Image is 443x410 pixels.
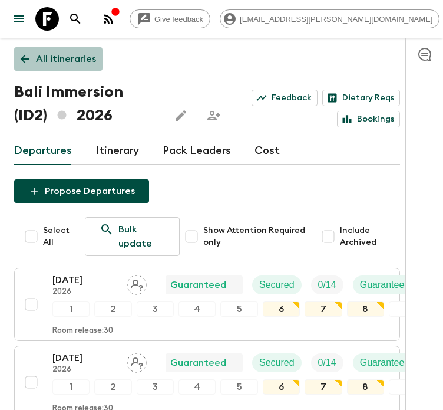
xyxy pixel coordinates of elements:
[360,278,410,292] p: Guaranteed
[14,268,400,341] button: [DATE]2026Assign pack leaderGuaranteedSecuredTrip FillGuaranteed123456789Room release:30
[52,287,117,297] p: 2026
[263,301,300,317] div: 6
[170,356,226,370] p: Guaranteed
[52,301,90,317] div: 1
[254,137,280,165] a: Cost
[347,379,384,395] div: 8
[311,275,343,294] div: Trip Fill
[14,137,72,165] a: Departures
[259,356,295,370] p: Secured
[163,137,231,165] a: Pack Leaders
[95,137,139,165] a: Itinerary
[220,379,257,395] div: 5
[52,273,117,287] p: [DATE]
[340,225,400,248] span: Include Archived
[137,379,174,395] div: 3
[322,90,400,106] a: Dietary Reqs
[43,225,75,248] span: Select All
[169,104,193,127] button: Edit this itinerary
[389,379,426,395] div: 9
[178,379,216,395] div: 4
[52,326,113,336] p: Room release: 30
[202,104,226,127] span: Share this itinerary
[360,356,410,370] p: Guaranteed
[64,7,87,31] button: search adventures
[7,7,31,31] button: menu
[14,179,149,203] button: Propose Departures
[347,301,384,317] div: 8
[14,80,160,127] h1: Bali Immersion (ID2) 2026
[263,379,300,395] div: 6
[305,301,342,317] div: 7
[36,52,96,66] p: All itineraries
[170,278,226,292] p: Guaranteed
[318,356,336,370] p: 0 / 14
[252,90,318,106] a: Feedback
[318,278,336,292] p: 0 / 14
[259,278,295,292] p: Secured
[252,353,302,372] div: Secured
[52,379,90,395] div: 1
[85,217,180,256] a: Bulk update
[305,379,342,395] div: 7
[337,111,400,127] a: Bookings
[137,301,174,317] div: 3
[127,356,147,366] span: Assign pack leader
[178,301,216,317] div: 4
[94,379,131,395] div: 2
[148,15,210,24] span: Give feedback
[52,351,117,365] p: [DATE]
[14,47,103,71] a: All itineraries
[203,225,312,248] span: Show Attention Required only
[311,353,343,372] div: Trip Fill
[127,278,147,288] span: Assign pack leader
[252,275,302,294] div: Secured
[94,301,131,317] div: 2
[118,222,165,251] p: Bulk update
[52,365,117,375] p: 2026
[233,15,439,24] span: [EMAIL_ADDRESS][PERSON_NAME][DOMAIN_NAME]
[389,301,426,317] div: 9
[220,301,257,317] div: 5
[130,9,210,28] a: Give feedback
[220,9,439,28] div: [EMAIL_ADDRESS][PERSON_NAME][DOMAIN_NAME]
